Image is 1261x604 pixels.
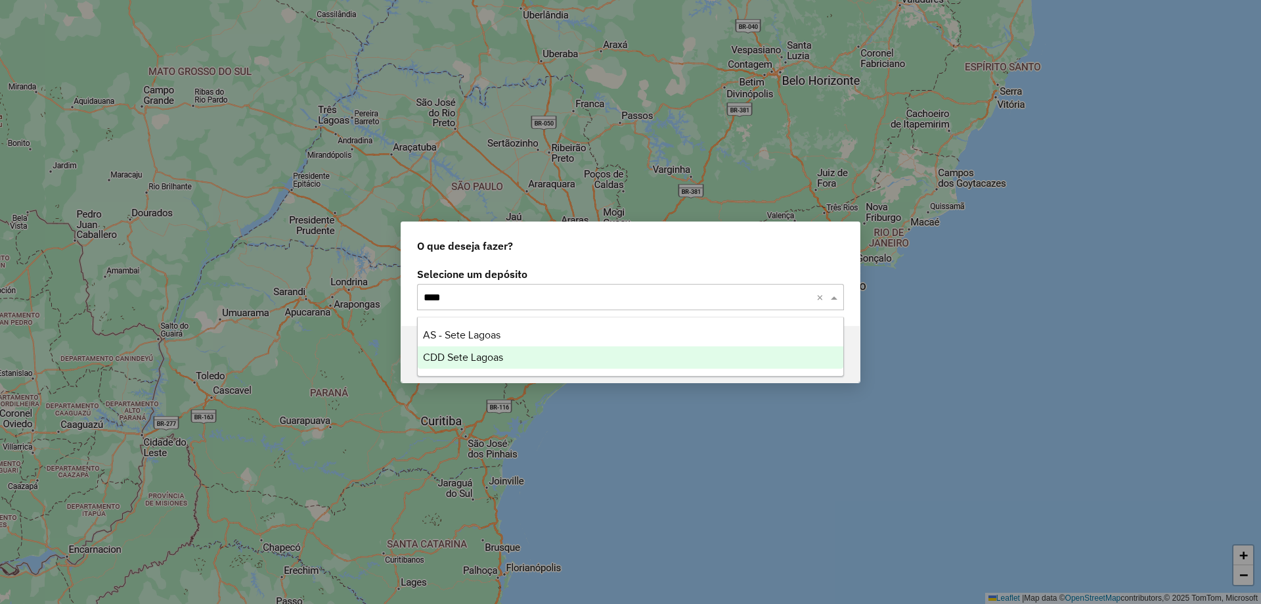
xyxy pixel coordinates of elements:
[423,329,500,340] span: AS - Sete Lagoas
[417,317,844,377] ng-dropdown-panel: Options list
[816,289,828,305] span: Clear all
[423,352,503,363] span: CDD Sete Lagoas
[417,238,513,254] span: O que deseja fazer?
[417,266,844,282] label: Selecione um depósito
